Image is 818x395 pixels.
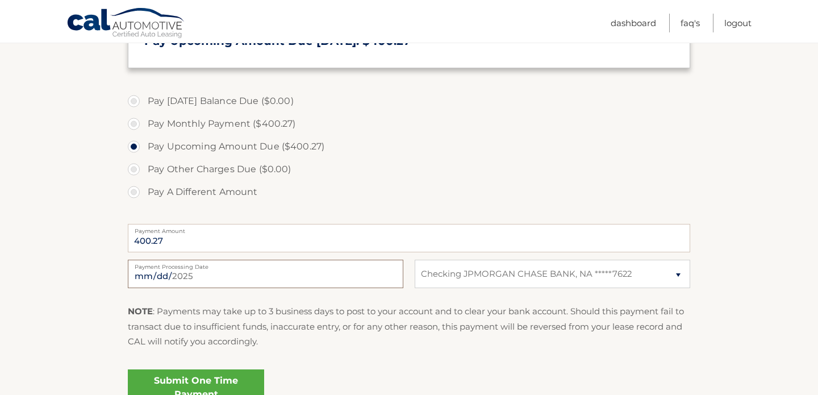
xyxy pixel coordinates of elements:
label: Pay Upcoming Amount Due ($400.27) [128,135,690,158]
label: Pay Other Charges Due ($0.00) [128,158,690,181]
a: Dashboard [611,14,656,32]
p: : Payments may take up to 3 business days to post to your account and to clear your bank account.... [128,304,690,349]
label: Pay [DATE] Balance Due ($0.00) [128,90,690,113]
strong: NOTE [128,306,153,317]
input: Payment Amount [128,224,690,252]
a: FAQ's [681,14,700,32]
label: Pay Monthly Payment ($400.27) [128,113,690,135]
label: Payment Processing Date [128,260,403,269]
a: Cal Automotive [66,7,186,40]
a: Logout [724,14,752,32]
input: Payment Date [128,260,403,288]
label: Payment Amount [128,224,690,233]
label: Pay A Different Amount [128,181,690,203]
